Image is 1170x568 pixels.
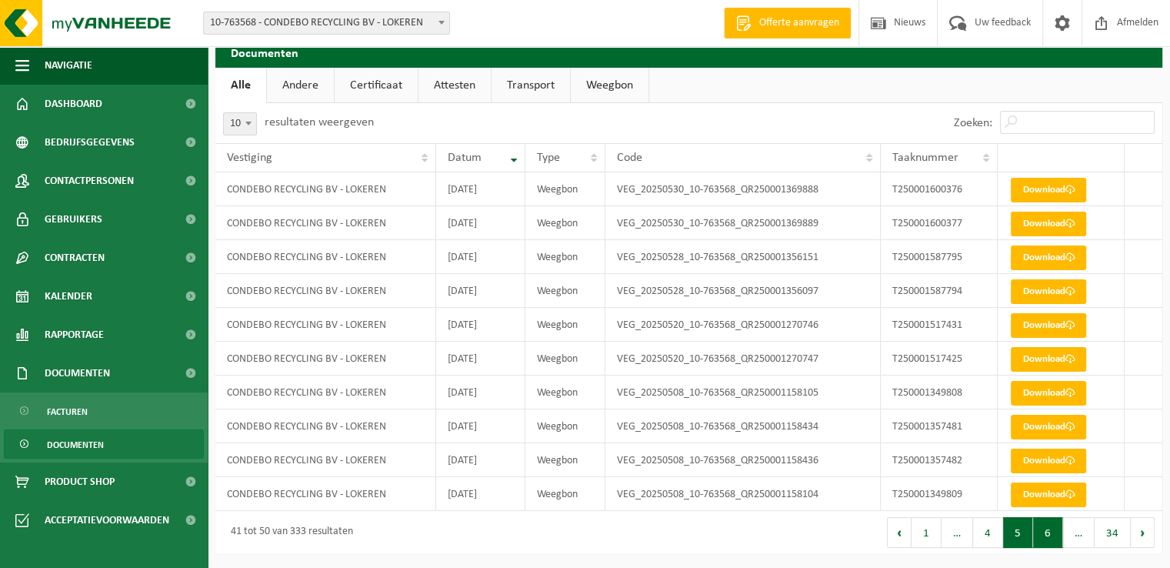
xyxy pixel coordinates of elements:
[4,429,204,459] a: Documenten
[4,396,204,426] a: Facturen
[605,443,881,477] td: VEG_20250508_10-763568_QR250001158436
[335,68,418,103] a: Certificaat
[215,37,1162,67] h2: Documenten
[881,206,998,240] td: T250001600377
[525,443,605,477] td: Weegbon
[448,152,482,164] span: Datum
[45,123,135,162] span: Bedrijfsgegevens
[215,68,266,103] a: Alle
[605,172,881,206] td: VEG_20250530_10-763568_QR250001369888
[605,477,881,511] td: VEG_20250508_10-763568_QR250001158104
[215,443,436,477] td: CONDEBO RECYCLING BV - LOKEREN
[436,172,526,206] td: [DATE]
[605,376,881,409] td: VEG_20250508_10-763568_QR250001158105
[881,376,998,409] td: T250001349808
[224,113,256,135] span: 10
[1011,483,1086,507] a: Download
[881,308,998,342] td: T250001517431
[881,240,998,274] td: T250001587795
[755,15,843,31] span: Offerte aanvragen
[973,517,1003,548] button: 4
[605,240,881,274] td: VEG_20250528_10-763568_QR250001356151
[45,316,104,354] span: Rapportage
[492,68,570,103] a: Transport
[1011,279,1086,304] a: Download
[45,239,105,277] span: Contracten
[724,8,851,38] a: Offerte aanvragen
[215,308,436,342] td: CONDEBO RECYCLING BV - LOKEREN
[881,443,998,477] td: T250001357482
[436,308,526,342] td: [DATE]
[1063,517,1095,548] span: …
[605,342,881,376] td: VEG_20250520_10-763568_QR250001270747
[525,376,605,409] td: Weegbon
[215,206,436,240] td: CONDEBO RECYCLING BV - LOKEREN
[881,274,998,308] td: T250001587794
[45,501,169,540] span: Acceptatievoorwaarden
[571,68,648,103] a: Weegbon
[525,206,605,240] td: Weegbon
[1003,517,1033,548] button: 5
[605,409,881,443] td: VEG_20250508_10-763568_QR250001158434
[887,517,912,548] button: Previous
[525,477,605,511] td: Weegbon
[203,12,450,35] span: 10-763568 - CONDEBO RECYCLING BV - LOKEREN
[45,463,115,501] span: Product Shop
[436,342,526,376] td: [DATE]
[1131,517,1155,548] button: Next
[215,240,436,274] td: CONDEBO RECYCLING BV - LOKEREN
[605,308,881,342] td: VEG_20250520_10-763568_QR250001270746
[1011,415,1086,439] a: Download
[215,172,436,206] td: CONDEBO RECYCLING BV - LOKEREN
[525,342,605,376] td: Weegbon
[215,409,436,443] td: CONDEBO RECYCLING BV - LOKEREN
[215,376,436,409] td: CONDEBO RECYCLING BV - LOKEREN
[1095,517,1131,548] button: 34
[436,443,526,477] td: [DATE]
[436,274,526,308] td: [DATE]
[1033,517,1063,548] button: 6
[204,12,449,34] span: 10-763568 - CONDEBO RECYCLING BV - LOKEREN
[47,397,88,426] span: Facturen
[45,277,92,316] span: Kalender
[1011,381,1086,406] a: Download
[223,519,353,546] div: 41 tot 50 van 333 resultaten
[881,172,998,206] td: T250001600376
[942,517,973,548] span: …
[1011,212,1086,236] a: Download
[45,162,134,200] span: Contactpersonen
[418,68,491,103] a: Attesten
[215,274,436,308] td: CONDEBO RECYCLING BV - LOKEREN
[215,342,436,376] td: CONDEBO RECYCLING BV - LOKEREN
[525,240,605,274] td: Weegbon
[525,274,605,308] td: Weegbon
[215,477,436,511] td: CONDEBO RECYCLING BV - LOKEREN
[265,116,374,129] label: resultaten weergeven
[537,152,560,164] span: Type
[45,354,110,393] span: Documenten
[525,308,605,342] td: Weegbon
[881,477,998,511] td: T250001349809
[436,240,526,274] td: [DATE]
[45,46,92,85] span: Navigatie
[605,274,881,308] td: VEG_20250528_10-763568_QR250001356097
[45,200,102,239] span: Gebruikers
[1011,178,1086,202] a: Download
[436,477,526,511] td: [DATE]
[1011,449,1086,473] a: Download
[436,206,526,240] td: [DATE]
[45,85,102,123] span: Dashboard
[605,206,881,240] td: VEG_20250530_10-763568_QR250001369889
[912,517,942,548] button: 1
[1011,246,1086,270] a: Download
[47,430,104,459] span: Documenten
[267,68,334,103] a: Andere
[881,409,998,443] td: T250001357481
[436,376,526,409] td: [DATE]
[617,152,642,164] span: Code
[525,409,605,443] td: Weegbon
[223,112,257,135] span: 10
[954,117,992,129] label: Zoeken:
[436,409,526,443] td: [DATE]
[892,152,958,164] span: Taaknummer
